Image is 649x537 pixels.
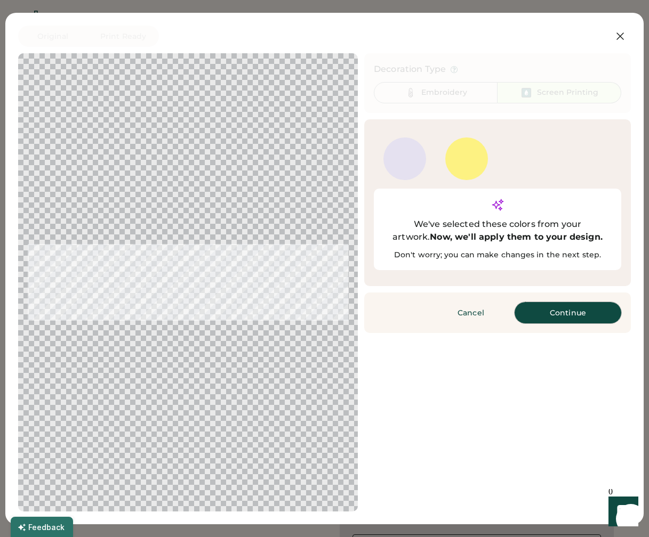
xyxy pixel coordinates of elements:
div: Screen Printing [537,87,598,98]
iframe: Front Chat [598,489,644,535]
img: Thread%20-%20Unselected.svg [404,86,417,99]
button: Print Ready [87,26,159,47]
div: We've selected these colors from your artwork. [383,218,612,243]
strong: Now, we'll apply them to your design. [430,232,603,242]
button: Cancel [434,302,508,323]
div: Decoration Type [374,63,446,76]
button: Continue [515,302,621,323]
div: Don't worry; you can make changes in the next step. [383,250,612,261]
img: Ink%20-%20Selected.svg [520,86,533,99]
button: Original [18,26,87,47]
div: Embroidery [421,87,467,98]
